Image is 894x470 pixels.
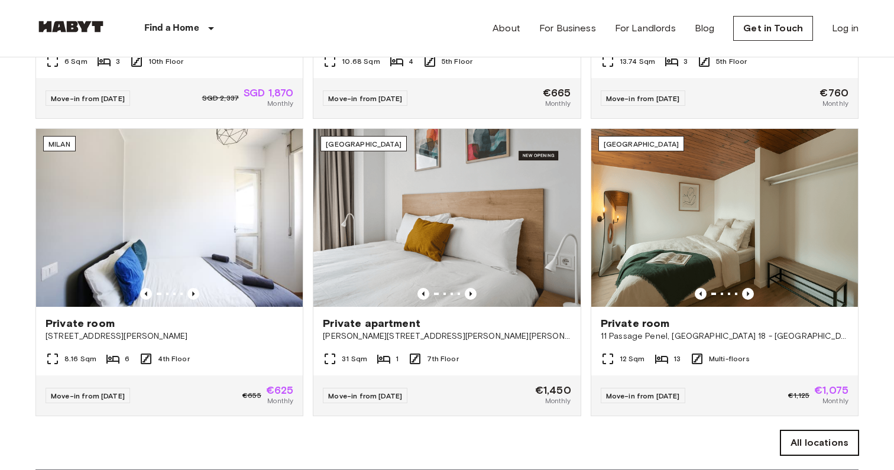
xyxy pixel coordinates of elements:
[606,391,680,400] span: Move-in from [DATE]
[46,316,115,330] span: Private room
[326,140,401,148] span: [GEOGRAPHIC_DATA]
[493,21,520,35] a: About
[742,288,754,300] button: Previous image
[684,56,688,67] span: 3
[244,87,293,98] span: SGD 1,870
[819,87,848,98] span: €760
[822,396,848,406] span: Monthly
[788,390,809,401] span: €1,125
[158,354,189,364] span: 4th Floor
[695,288,707,300] button: Previous image
[313,129,580,307] img: Marketing picture of unit ES-15-102-734-001
[48,140,70,148] span: Milan
[673,354,681,364] span: 13
[620,354,645,364] span: 12 Sqm
[604,140,679,148] span: [GEOGRAPHIC_DATA]
[323,330,571,342] span: [PERSON_NAME][STREET_ADDRESS][PERSON_NAME][PERSON_NAME]
[539,21,596,35] a: For Business
[116,56,120,67] span: 3
[780,430,859,455] a: All locations
[148,56,184,67] span: 10th Floor
[342,56,380,67] span: 10.68 Sqm
[465,288,477,300] button: Previous image
[695,21,715,35] a: Blog
[46,330,293,342] span: [STREET_ADDRESS][PERSON_NAME]
[36,129,303,307] img: Marketing picture of unit IT-14-111-001-006
[615,21,676,35] a: For Landlords
[716,56,747,67] span: 5th Floor
[35,21,106,33] img: Habyt
[709,354,750,364] span: Multi-floors
[342,354,367,364] span: 31 Sqm
[409,56,413,67] span: 4
[601,330,848,342] span: 11 Passage Penel, [GEOGRAPHIC_DATA] 18 - [GEOGRAPHIC_DATA]
[242,390,261,401] span: €655
[417,288,429,300] button: Previous image
[545,98,571,109] span: Monthly
[64,56,88,67] span: 6 Sqm
[51,391,125,400] span: Move-in from [DATE]
[545,396,571,406] span: Monthly
[442,56,472,67] span: 5th Floor
[267,98,293,109] span: Monthly
[591,129,858,307] img: Marketing picture of unit FR-18-011-001-012
[535,385,571,396] span: €1,450
[822,98,848,109] span: Monthly
[814,385,848,396] span: €1,075
[144,21,199,35] p: Find a Home
[323,316,420,330] span: Private apartment
[140,288,152,300] button: Previous image
[601,316,670,330] span: Private room
[51,94,125,103] span: Move-in from [DATE]
[606,94,680,103] span: Move-in from [DATE]
[591,128,859,416] a: Marketing picture of unit FR-18-011-001-012Previous imagePrevious image[GEOGRAPHIC_DATA]Private r...
[328,94,402,103] span: Move-in from [DATE]
[328,391,402,400] span: Move-in from [DATE]
[187,288,199,300] button: Previous image
[202,93,239,103] span: SGD 2,337
[35,128,303,416] a: Marketing picture of unit IT-14-111-001-006Previous imagePrevious imageMilanPrivate room[STREET_A...
[427,354,458,364] span: 7th Floor
[267,396,293,406] span: Monthly
[543,87,571,98] span: €665
[64,354,96,364] span: 8.16 Sqm
[266,385,294,396] span: €625
[313,128,581,416] a: Marketing picture of unit ES-15-102-734-001Previous imagePrevious image[GEOGRAPHIC_DATA]Private a...
[620,56,655,67] span: 13.74 Sqm
[733,16,813,41] a: Get in Touch
[396,354,399,364] span: 1
[832,21,859,35] a: Log in
[125,354,129,364] span: 6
